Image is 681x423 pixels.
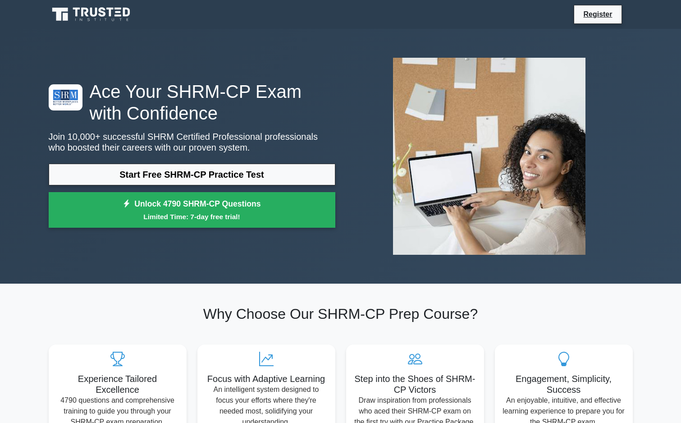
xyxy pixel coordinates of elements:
h5: Step into the Shoes of SHRM-CP Victors [353,373,477,395]
h5: Experience Tailored Excellence [56,373,179,395]
small: Limited Time: 7-day free trial! [60,211,324,222]
h5: Engagement, Simplicity, Success [502,373,626,395]
a: Start Free SHRM-CP Practice Test [49,164,335,185]
h2: Why Choose Our SHRM-CP Prep Course? [49,305,633,322]
a: Unlock 4790 SHRM-CP QuestionsLimited Time: 7-day free trial! [49,192,335,228]
a: Register [578,9,617,20]
h1: Ace Your SHRM-CP Exam with Confidence [49,81,335,124]
h5: Focus with Adaptive Learning [205,373,328,384]
p: Join 10,000+ successful SHRM Certified Professional professionals who boosted their careers with ... [49,131,335,153]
